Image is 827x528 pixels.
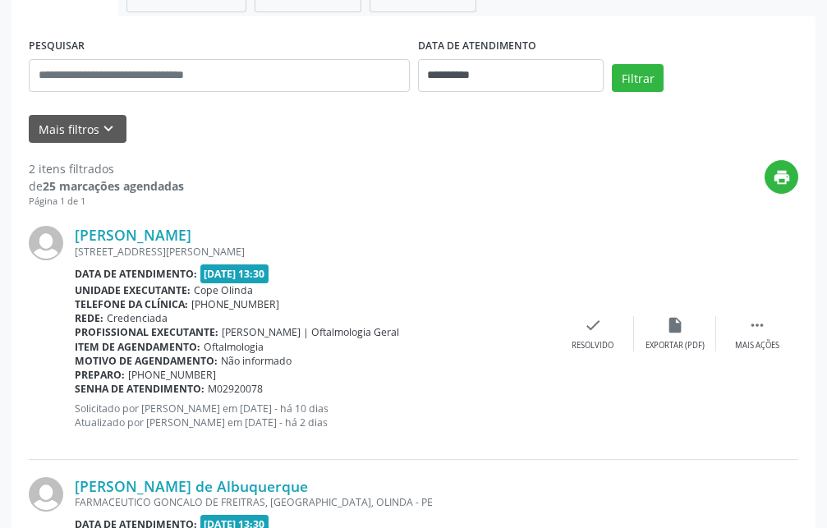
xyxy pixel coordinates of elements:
label: DATA DE ATENDIMENTO [418,34,536,59]
i: print [773,168,791,186]
button: print [765,160,798,194]
span: Oftalmologia [204,340,264,354]
i: insert_drive_file [666,316,684,334]
div: de [29,177,184,195]
img: img [29,477,63,512]
b: Data de atendimento: [75,267,197,281]
div: [STREET_ADDRESS][PERSON_NAME] [75,245,552,259]
i: check [584,316,602,334]
span: Credenciada [107,311,168,325]
b: Motivo de agendamento: [75,354,218,368]
div: FARMACEUTICO GONCALO DE FREITRAS, [GEOGRAPHIC_DATA], OLINDA - PE [75,495,552,509]
span: Cope Olinda [194,283,253,297]
img: img [29,226,63,260]
b: Telefone da clínica: [75,297,188,311]
button: Filtrar [612,64,664,92]
div: Página 1 de 1 [29,195,184,209]
p: Solicitado por [PERSON_NAME] em [DATE] - há 10 dias Atualizado por [PERSON_NAME] em [DATE] - há 2... [75,402,552,429]
label: PESQUISAR [29,34,85,59]
div: Mais ações [735,340,779,351]
span: [PHONE_NUMBER] [191,297,279,311]
b: Rede: [75,311,103,325]
i:  [748,316,766,334]
span: [PHONE_NUMBER] [128,368,216,382]
b: Senha de atendimento: [75,382,204,396]
div: Exportar (PDF) [646,340,705,351]
b: Preparo: [75,368,125,382]
b: Unidade executante: [75,283,191,297]
span: [PERSON_NAME] | Oftalmologia Geral [222,325,399,339]
i: keyboard_arrow_down [99,120,117,138]
a: [PERSON_NAME] de Albuquerque [75,477,308,495]
span: Não informado [221,354,292,368]
b: Item de agendamento: [75,340,200,354]
strong: 25 marcações agendadas [43,178,184,194]
button: Mais filtroskeyboard_arrow_down [29,115,126,144]
div: Resolvido [572,340,613,351]
a: [PERSON_NAME] [75,226,191,244]
div: 2 itens filtrados [29,160,184,177]
span: M02920078 [208,382,263,396]
span: [DATE] 13:30 [200,264,269,283]
b: Profissional executante: [75,325,218,339]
